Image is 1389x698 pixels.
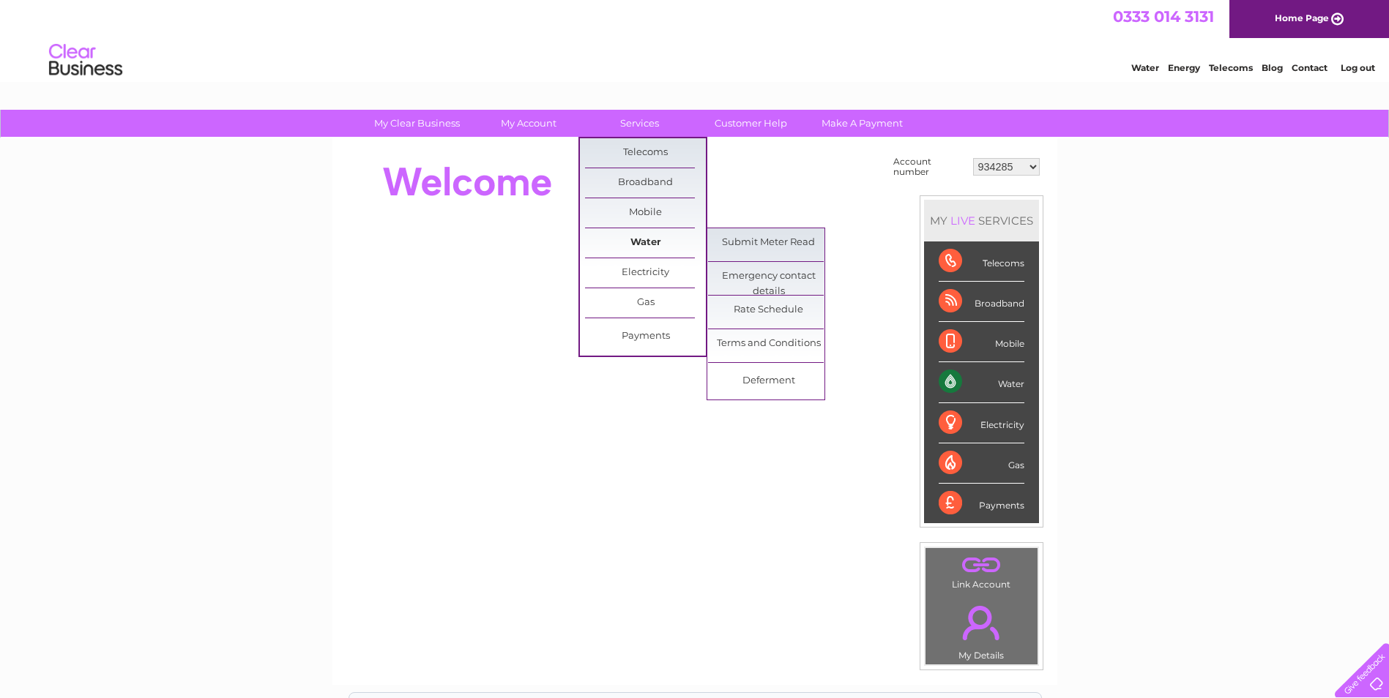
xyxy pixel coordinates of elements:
[939,403,1024,443] div: Electricity
[585,138,706,168] a: Telecoms
[939,282,1024,322] div: Broadband
[708,262,829,291] a: Emergency contact details
[939,322,1024,362] div: Mobile
[468,110,589,137] a: My Account
[947,214,978,228] div: LIVE
[1341,62,1375,73] a: Log out
[708,367,829,396] a: Deferment
[585,322,706,351] a: Payments
[690,110,811,137] a: Customer Help
[708,329,829,359] a: Terms and Conditions
[1262,62,1283,73] a: Blog
[1131,62,1159,73] a: Water
[357,110,477,137] a: My Clear Business
[939,443,1024,484] div: Gas
[929,552,1034,577] a: .
[585,228,706,258] a: Water
[585,288,706,318] a: Gas
[925,593,1038,665] td: My Details
[1292,62,1327,73] a: Contact
[708,296,829,325] a: Rate Schedule
[1209,62,1253,73] a: Telecoms
[939,241,1024,282] div: Telecoms
[708,228,829,258] a: Submit Meter Read
[939,484,1024,523] div: Payments
[924,200,1039,241] div: MY SERVICES
[929,597,1034,648] a: .
[48,38,123,83] img: logo.png
[802,110,923,137] a: Make A Payment
[925,547,1038,593] td: Link Account
[585,198,706,228] a: Mobile
[1168,62,1200,73] a: Energy
[890,153,969,181] td: Account number
[585,168,706,198] a: Broadband
[585,258,706,288] a: Electricity
[349,8,1041,71] div: Clear Business is a trading name of Verastar Limited (registered in [GEOGRAPHIC_DATA] No. 3667643...
[939,362,1024,402] div: Water
[579,110,700,137] a: Services
[1113,7,1214,26] a: 0333 014 3131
